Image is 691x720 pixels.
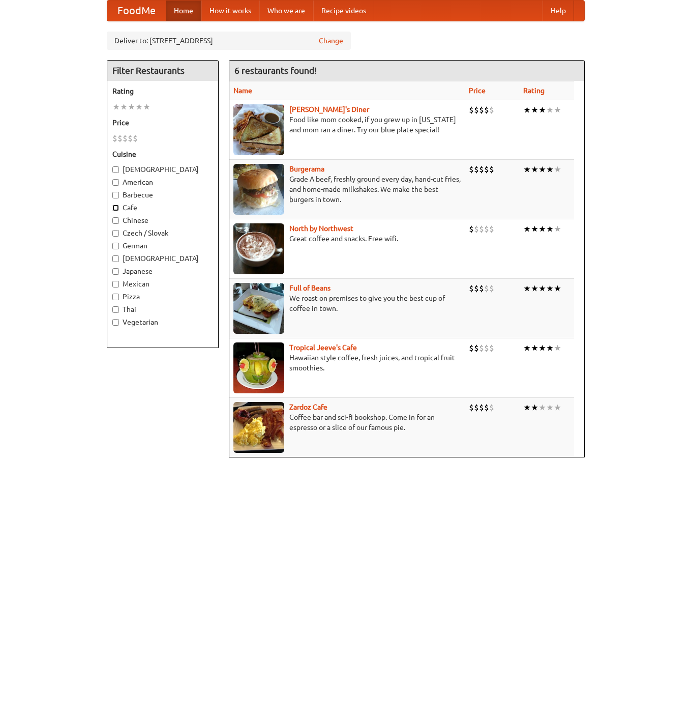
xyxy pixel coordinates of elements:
[112,164,213,175] label: [DEMOGRAPHIC_DATA]
[112,304,213,314] label: Thai
[469,87,486,95] a: Price
[531,104,538,116] li: ★
[112,317,213,327] label: Vegetarian
[523,87,545,95] a: Rating
[112,192,119,198] input: Barbecue
[289,403,327,411] b: Zardoz Cafe
[474,164,479,175] li: $
[112,319,119,326] input: Vegetarian
[554,342,561,354] li: ★
[313,1,374,21] a: Recipe videos
[112,241,213,251] label: German
[531,164,538,175] li: ★
[233,223,284,274] img: north.jpg
[469,223,474,235] li: $
[489,283,494,294] li: $
[289,343,357,352] a: Tropical Jeeve's Cafe
[546,283,554,294] li: ★
[489,223,494,235] li: $
[143,101,151,112] li: ★
[112,190,213,200] label: Barbecue
[469,164,474,175] li: $
[112,253,213,264] label: [DEMOGRAPHIC_DATA]
[484,342,489,354] li: $
[554,223,561,235] li: ★
[233,114,461,135] p: Food like mom cooked, if you grew up in [US_STATE] and mom ran a diner. Try our blue plate special!
[474,104,479,116] li: $
[112,101,120,112] li: ★
[107,32,351,50] div: Deliver to: [STREET_ADDRESS]
[259,1,313,21] a: Who we are
[112,281,119,287] input: Mexican
[469,342,474,354] li: $
[112,230,119,237] input: Czech / Slovak
[112,294,119,300] input: Pizza
[233,164,284,215] img: burgerama.jpg
[489,402,494,413] li: $
[469,104,474,116] li: $
[112,215,213,225] label: Chinese
[484,223,489,235] li: $
[489,342,494,354] li: $
[233,412,461,433] p: Coffee bar and sci-fi bookshop. Come in for an espresso or a slice of our famous pie.
[112,203,213,213] label: Cafe
[233,104,284,155] img: sallys.jpg
[489,164,494,175] li: $
[523,223,531,235] li: ★
[554,283,561,294] li: ★
[289,224,353,233] a: North by Northwest
[112,255,119,262] input: [DEMOGRAPHIC_DATA]
[538,342,546,354] li: ★
[107,61,218,81] h4: Filter Restaurants
[233,283,284,334] img: beans.jpg
[233,353,461,373] p: Hawaiian style coffee, fresh juices, and tropical fruit smoothies.
[538,402,546,413] li: ★
[546,104,554,116] li: ★
[474,402,479,413] li: $
[538,164,546,175] li: ★
[538,283,546,294] li: ★
[133,133,138,144] li: $
[523,283,531,294] li: ★
[112,179,119,186] input: American
[135,101,143,112] li: ★
[128,133,133,144] li: $
[289,165,324,173] a: Burgerama
[474,342,479,354] li: $
[112,133,117,144] li: $
[523,104,531,116] li: ★
[123,133,128,144] li: $
[469,402,474,413] li: $
[233,234,461,244] p: Great coffee and snacks. Free wifi.
[484,402,489,413] li: $
[233,342,284,393] img: jeeves.jpg
[289,105,369,113] a: [PERSON_NAME]'s Diner
[112,118,213,128] h5: Price
[112,177,213,187] label: American
[112,86,213,96] h5: Rating
[479,283,484,294] li: $
[484,164,489,175] li: $
[523,164,531,175] li: ★
[319,36,343,46] a: Change
[289,284,331,292] a: Full of Beans
[523,402,531,413] li: ★
[479,342,484,354] li: $
[554,104,561,116] li: ★
[128,101,135,112] li: ★
[474,283,479,294] li: $
[112,268,119,275] input: Japanese
[546,342,554,354] li: ★
[117,133,123,144] li: $
[538,104,546,116] li: ★
[233,174,461,205] p: Grade A beef, freshly ground every day, hand-cut fries, and home-made milkshakes. We make the bes...
[554,402,561,413] li: ★
[546,223,554,235] li: ★
[112,243,119,249] input: German
[479,164,484,175] li: $
[112,279,213,289] label: Mexican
